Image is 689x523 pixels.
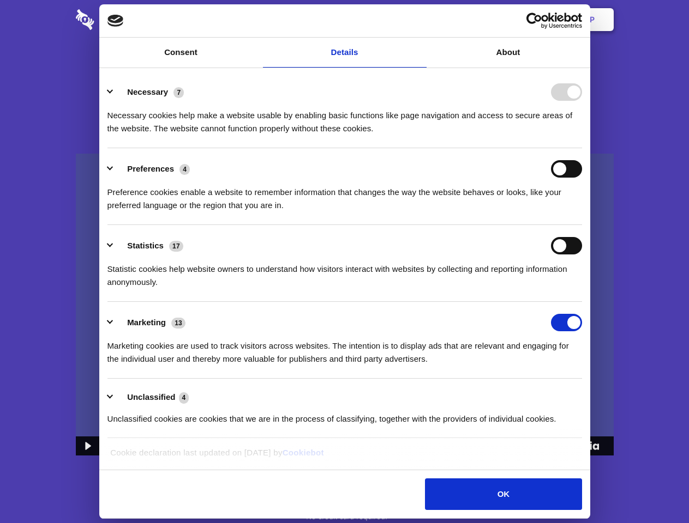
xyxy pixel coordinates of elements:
span: 17 [169,241,183,252]
div: Marketing cookies are used to track visitors across websites. The intention is to display ads tha... [107,331,582,366]
img: logo-wordmark-white-trans-d4663122ce5f474addd5e946df7df03e33cb6a1c49d2221995e7729f52c070b2.svg [76,9,169,30]
iframe: Drift Widget Chat Controller [634,469,676,510]
span: 7 [173,87,184,98]
img: logo [107,15,124,27]
button: Necessary (7) [107,83,191,101]
label: Statistics [127,241,164,250]
img: Sharesecret [76,154,614,456]
label: Preferences [127,164,174,173]
button: Marketing (13) [107,314,193,331]
a: Usercentrics Cookiebot - opens in a new window [487,13,582,29]
button: Statistics (17) [107,237,190,254]
h1: Eliminate Slack Data Loss. [76,49,614,88]
div: Cookie declaration last updated on [DATE] by [102,446,587,467]
a: Consent [99,38,263,68]
div: Necessary cookies help make a website usable by enabling basic functions like page navigation and... [107,101,582,135]
a: Contact [442,3,493,37]
label: Marketing [127,318,166,327]
button: OK [425,478,582,510]
button: Play Video [76,436,98,455]
a: Details [263,38,427,68]
div: Unclassified cookies are cookies that we are in the process of classifying, together with the pro... [107,404,582,425]
a: Cookiebot [283,448,324,457]
button: Unclassified (4) [107,391,196,404]
a: About [427,38,590,68]
h4: Auto-redaction of sensitive data, encrypted data sharing and self-destructing private chats. Shar... [76,99,614,135]
label: Necessary [127,87,168,96]
button: Preferences (4) [107,160,197,178]
div: Statistic cookies help website owners to understand how visitors interact with websites by collec... [107,254,582,289]
span: 13 [171,318,185,329]
span: 4 [179,392,189,403]
a: Login [495,3,542,37]
div: Preference cookies enable a website to remember information that changes the way the website beha... [107,178,582,212]
span: 4 [179,164,190,175]
a: Pricing [320,3,368,37]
